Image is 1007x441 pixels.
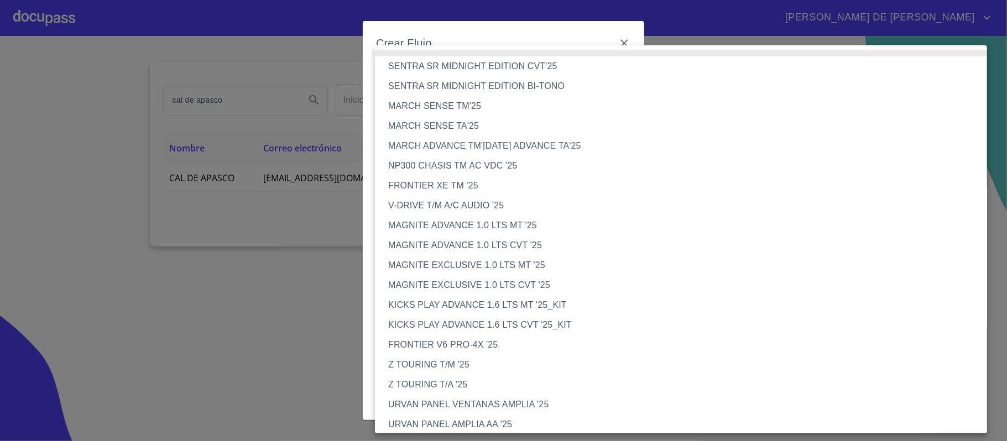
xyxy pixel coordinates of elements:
li: KICKS PLAY ADVANCE 1.6 LTS CVT '25_KIT [375,315,998,335]
li: Z TOURING T/M '25 [375,355,998,375]
li: SENTRA SR MIDNIGHT EDITION CVT'25 [375,56,998,76]
li: NP300 CHASIS TM AC VDC '25 [375,156,998,176]
li: MAGNITE ADVANCE 1.0 LTS CVT '25 [375,235,998,255]
li: KICKS PLAY ADVANCE 1.6 LTS MT '25_KIT [375,295,998,315]
li: V-DRIVE T/M A/C AUDIO '25 [375,196,998,216]
li: FRONTIER XE TM '25 [375,176,998,196]
li: FRONTIER V6 PRO-4X '25 [375,335,998,355]
li: MAGNITE EXCLUSIVE 1.0 LTS CVT '25 [375,275,998,295]
li: Z TOURING T/A '25 [375,375,998,395]
li: SENTRA SR MIDNIGHT EDITION BI-TONO [375,76,998,96]
li: URVAN PANEL AMPLIA AA '25 [375,414,998,434]
li: MARCH ADVANCE TM'[DATE] ADVANCE TA'25 [375,136,998,156]
li: URVAN PANEL VENTANAS AMPLIA '25 [375,395,998,414]
li: MARCH SENSE TA'25 [375,116,998,136]
li: MAGNITE ADVANCE 1.0 LTS MT '25 [375,216,998,235]
li: MAGNITE EXCLUSIVE 1.0 LTS MT '25 [375,255,998,275]
li: MARCH SENSE TM'25 [375,96,998,116]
